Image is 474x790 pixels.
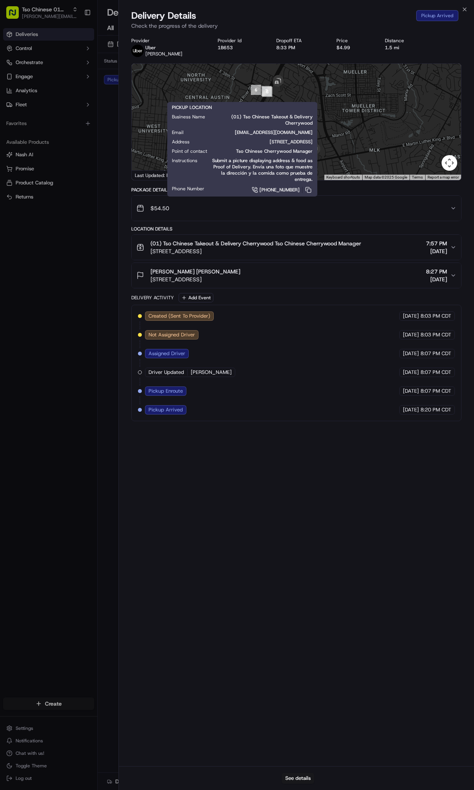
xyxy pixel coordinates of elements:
[134,170,159,180] a: Open this area in Google Maps (opens a new window)
[218,45,233,51] button: 1B653
[172,139,190,145] span: Address
[326,175,360,180] button: Keyboard shortcuts
[150,247,361,255] span: [STREET_ADDRESS]
[150,275,240,283] span: [STREET_ADDRESS]
[220,148,313,154] span: Tso Chinese Cherrywood Manager
[35,75,128,82] div: Start new chat
[131,187,461,193] div: Package Details
[191,369,232,376] span: [PERSON_NAME]
[132,235,461,260] button: (01) Tso Chinese Takeout & Delivery Cherrywood Tso Chinese Cherrywood Manager[STREET_ADDRESS]7:57...
[218,38,264,44] div: Provider Id
[20,50,141,59] input: Got a question? Start typing here...
[385,45,426,51] div: 1.5 mi
[403,369,419,376] span: [DATE]
[24,142,63,148] span: [PERSON_NAME]
[262,87,272,97] div: 5
[412,175,423,179] a: Terms (opens in new tab)
[65,142,68,148] span: •
[121,100,142,109] button: See all
[8,175,14,182] div: 📗
[403,406,419,413] span: [DATE]
[420,369,451,376] span: 8:07 PM CDT
[420,331,451,338] span: 8:03 PM CDT
[365,175,407,179] span: Map data ©2025 Google
[172,148,207,154] span: Point of contact
[179,293,213,302] button: Add Event
[148,369,184,376] span: Driver Updated
[276,45,324,51] div: 8:33 PM
[420,406,451,413] span: 8:20 PM CDT
[16,75,30,89] img: 9188753566659_6852d8bf1fb38e338040_72.png
[403,388,419,395] span: [DATE]
[8,114,20,126] img: Angelique Valdez
[202,139,313,145] span: [STREET_ADDRESS]
[16,143,22,149] img: 1736555255976-a54dd68f-1ca7-489b-9aae-adbdc363a1c4
[172,104,212,111] span: PICKUP LOCATION
[385,38,426,44] div: Distance
[218,114,313,126] span: (01) Tso Chinese Takeout & Delivery Cherrywood
[131,22,461,30] p: Check the progress of the delivery
[403,331,419,338] span: [DATE]
[426,268,447,275] span: 8:27 PM
[442,155,457,171] button: Map camera controls
[426,275,447,283] span: [DATE]
[145,51,182,57] span: [PERSON_NAME]
[69,121,85,127] span: [DATE]
[8,102,52,108] div: Past conversations
[282,773,314,784] button: See details
[132,170,220,180] div: Last Updated: less than a minute ago
[148,313,210,320] span: Created (Sent To Provider)
[420,350,451,357] span: 8:07 PM CDT
[251,85,261,95] div: 6
[132,196,461,221] button: $54.50
[55,193,95,200] a: Powered byPylon
[35,82,107,89] div: We're available if you need us!
[74,175,125,182] span: API Documentation
[336,38,372,44] div: Price
[336,45,372,51] div: $4.99
[8,75,22,89] img: 1736555255976-a54dd68f-1ca7-489b-9aae-adbdc363a1c4
[276,38,324,44] div: Dropoff ETA
[145,45,182,51] p: Uber
[420,388,451,395] span: 8:07 PM CDT
[131,45,144,57] img: uber-new-logo.jpeg
[150,204,169,212] span: $54.50
[148,350,185,357] span: Assigned Driver
[134,170,159,180] img: Google
[150,240,361,247] span: (01) Tso Chinese Takeout & Delivery Cherrywood Tso Chinese Cherrywood Manager
[427,175,459,179] a: Report a map error
[210,157,313,182] span: Submit a picture displaying address & food as Proof of Delivery. Envía una foto que muestre la di...
[131,38,205,44] div: Provider
[403,350,419,357] span: [DATE]
[150,268,240,275] span: [PERSON_NAME] [PERSON_NAME]
[131,9,196,22] span: Delivery Details
[16,175,60,182] span: Knowledge Base
[420,313,451,320] span: 8:03 PM CDT
[63,172,129,186] a: 💻API Documentation
[78,194,95,200] span: Pylon
[8,8,23,23] img: Nash
[131,295,174,301] div: Delivery Activity
[133,77,142,86] button: Start new chat
[66,175,72,182] div: 💻
[132,263,461,288] button: [PERSON_NAME] [PERSON_NAME][STREET_ADDRESS]8:27 PM[DATE]
[259,187,300,193] span: [PHONE_NUMBER]
[261,86,272,96] div: 7
[131,226,461,232] div: Location Details
[148,388,183,395] span: Pickup Enroute
[24,121,63,127] span: [PERSON_NAME]
[172,157,197,164] span: Instructions
[172,129,184,136] span: Email
[196,129,313,136] span: [EMAIL_ADDRESS][DOMAIN_NAME]
[148,406,183,413] span: Pickup Arrived
[426,247,447,255] span: [DATE]
[172,186,204,192] span: Phone Number
[65,121,68,127] span: •
[403,313,419,320] span: [DATE]
[8,135,20,147] img: Brigitte Vinadas
[69,142,85,148] span: [DATE]
[8,31,142,44] p: Welcome 👋
[172,114,205,120] span: Business Name
[217,186,313,194] a: [PHONE_NUMBER]
[16,122,22,128] img: 1736555255976-a54dd68f-1ca7-489b-9aae-adbdc363a1c4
